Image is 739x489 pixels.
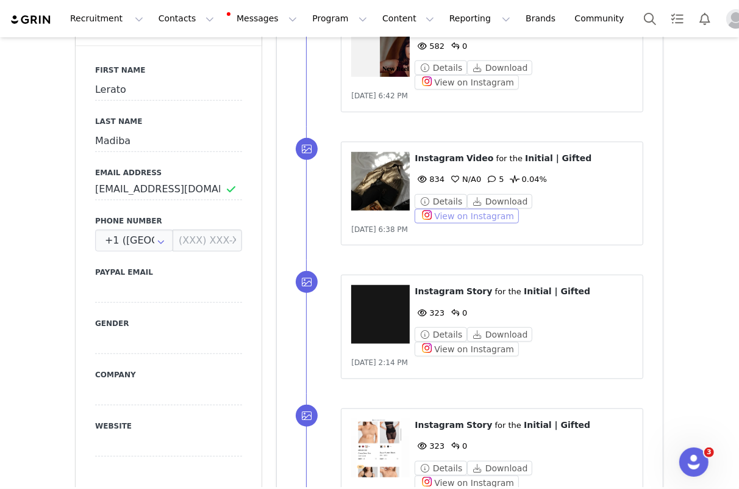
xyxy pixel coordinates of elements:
span: 5 [484,175,504,184]
div: United States [95,230,173,252]
label: Phone Number [95,216,242,226]
a: View on Instagram [415,211,519,220]
button: Program [305,5,374,32]
span: 323 [415,441,444,451]
span: 0 [448,42,467,51]
label: Paypal Email [95,267,242,278]
span: 3 [704,447,714,457]
button: View on Instagram [415,209,519,223]
span: Story [466,420,492,430]
span: Initial | Gifted [524,420,590,430]
button: Details [415,60,467,75]
input: Country [95,230,173,252]
button: Recruitment [63,5,151,32]
a: View on Instagram [415,344,519,353]
button: Notifications [691,5,718,32]
span: [DATE] 6:38 PM [351,225,408,234]
input: (XXX) XXX-XXXX [173,230,242,252]
span: [DATE] 2:14 PM [351,358,408,367]
p: ⁨ ⁩ ⁨ ⁩ for the ⁨ ⁩ [415,419,633,432]
button: Details [415,461,467,476]
label: Last Name [95,116,242,127]
span: Instagram [415,420,464,430]
a: Tasks [664,5,691,32]
label: Company [95,369,242,380]
button: Details [415,327,467,342]
button: View on Instagram [415,75,519,90]
label: Website [95,421,242,432]
input: Email Address [95,178,242,200]
p: ⁨ ⁩ ⁨ ⁩ for the ⁨ ⁩ [415,152,633,165]
span: 0.04% [507,175,547,184]
button: Download [467,327,532,342]
button: Content [375,5,441,32]
img: grin logo [10,14,52,26]
button: Download [467,194,532,209]
a: Brands [518,5,566,32]
span: Instagram [415,286,464,296]
button: Details [415,194,467,209]
span: 323 [415,308,444,317]
span: 0 [448,441,467,451]
button: Contacts [151,5,221,32]
button: Messages [222,5,304,32]
button: View on Instagram [415,342,519,357]
span: Story [466,286,492,296]
label: Email Address [95,167,242,178]
iframe: Intercom live chat [679,447,709,477]
button: Download [467,461,532,476]
span: Video [466,153,494,163]
span: Initial | Gifted [524,286,590,296]
span: N/A [448,175,476,184]
button: Search [637,5,663,32]
button: Download [467,60,532,75]
a: View on Instagram [415,78,519,87]
label: First Name [95,65,242,76]
span: 0 [448,175,481,184]
span: [DATE] 6:42 PM [351,92,408,100]
p: ⁨ ⁩ ⁨ ⁩ for the ⁨ ⁩ [415,285,633,298]
a: View on Instagram [415,478,519,487]
span: 0 [448,308,467,317]
span: Initial | Gifted [525,153,591,163]
span: Instagram [415,153,464,163]
body: Rich Text Area. Press ALT-0 for help. [10,10,345,23]
button: Reporting [442,5,518,32]
span: 582 [415,42,444,51]
a: Community [568,5,637,32]
span: 834 [415,175,444,184]
label: Gender [95,318,242,329]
